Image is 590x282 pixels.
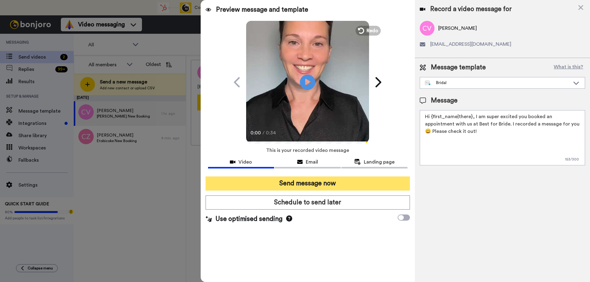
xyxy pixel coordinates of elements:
[266,129,277,137] span: 0:34
[425,80,570,86] div: Bridal
[364,158,395,166] span: Landing page
[215,214,282,224] span: Use optimised sending
[420,110,585,165] textarea: Hi {first_name|there}, I am super excited you booked an appointment with us at Best for Bride. I ...
[250,129,261,137] span: 0:00
[206,176,410,191] button: Send message now
[425,81,431,86] img: nextgen-template.svg
[206,195,410,210] button: Schedule to send later
[266,144,349,157] span: This is your recorded video message
[306,158,318,166] span: Email
[262,129,265,137] span: /
[238,158,252,166] span: Video
[552,63,585,72] button: What is this?
[431,96,458,105] span: Message
[431,63,486,72] span: Message template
